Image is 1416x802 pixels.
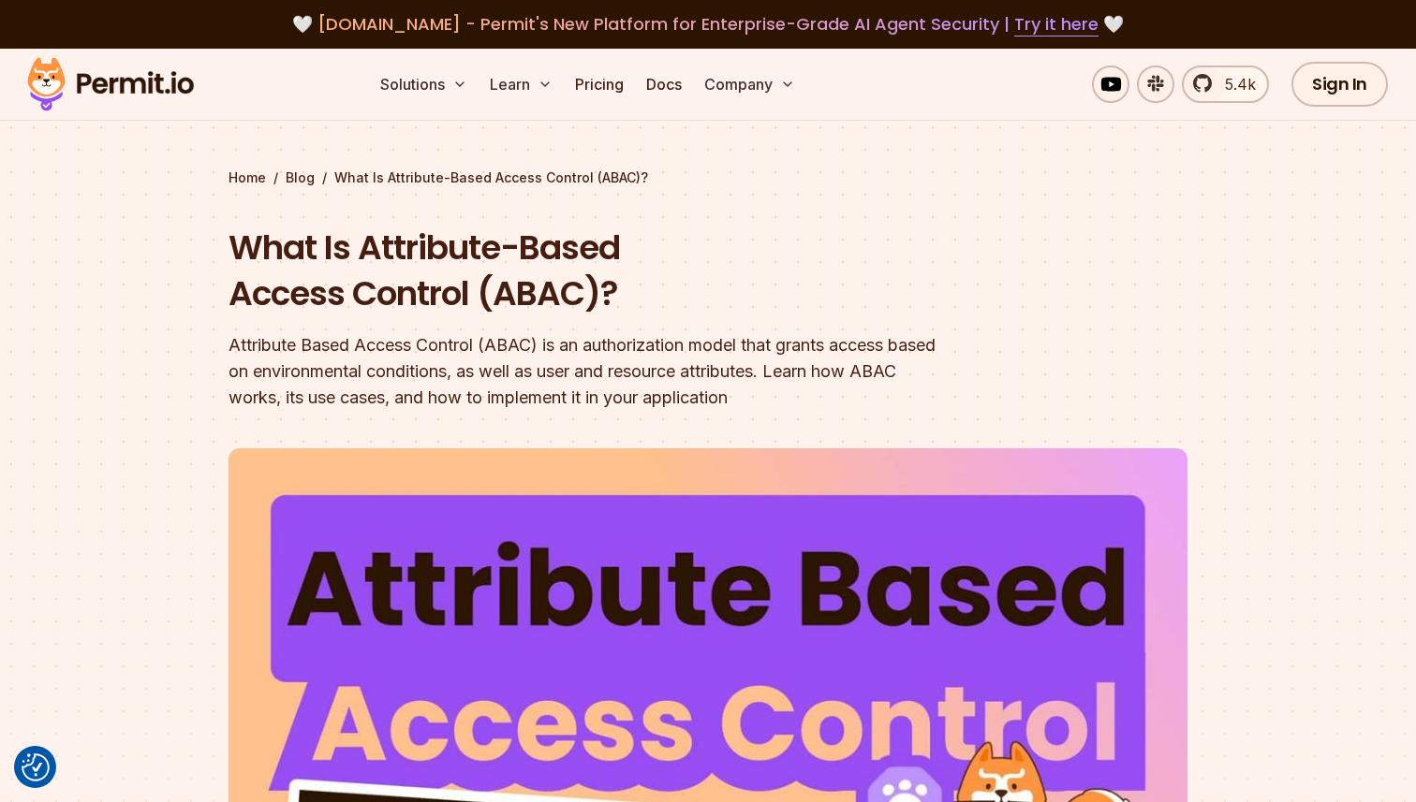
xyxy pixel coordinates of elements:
a: 5.4k [1182,66,1269,103]
a: Pricing [568,66,631,103]
h1: What Is Attribute-Based Access Control (ABAC)? [229,225,948,317]
button: Consent Preferences [22,753,50,781]
div: / / [229,168,1187,187]
a: Blog [286,168,315,187]
button: Company [697,66,803,103]
span: 5.4k [1214,73,1256,95]
img: Permit logo [19,52,202,116]
button: Solutions [373,66,475,103]
img: Revisit consent button [22,753,50,781]
a: Sign In [1291,62,1388,107]
span: [DOMAIN_NAME] - Permit's New Platform for Enterprise-Grade AI Agent Security | [317,12,1099,36]
div: Attribute Based Access Control (ABAC) is an authorization model that grants access based on envir... [229,332,948,411]
a: Try it here [1014,12,1099,36]
a: Docs [639,66,689,103]
a: Home [229,168,266,187]
div: 🤍 🤍 [45,11,1371,37]
button: Learn [482,66,560,103]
